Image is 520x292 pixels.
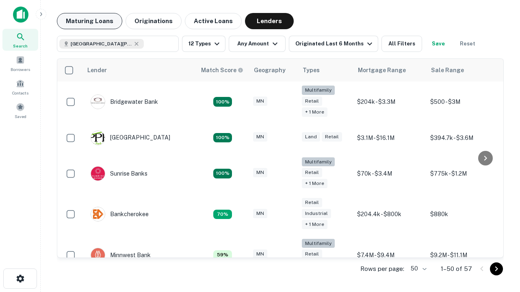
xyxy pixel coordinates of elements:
div: Multifamily [302,239,335,248]
button: Save your search to get updates of matches that match your search criteria. [425,36,451,52]
div: Matching Properties: 10, hasApolloMatch: undefined [213,133,232,143]
span: [GEOGRAPHIC_DATA][PERSON_NAME], [GEOGRAPHIC_DATA], [GEOGRAPHIC_DATA] [71,40,132,47]
button: Reset [455,36,481,52]
img: picture [91,131,105,145]
div: Lender [87,65,107,75]
span: Saved [15,113,26,120]
p: Rows per page: [360,264,404,274]
img: capitalize-icon.png [13,6,28,23]
div: MN [253,209,267,218]
th: Capitalize uses an advanced AI algorithm to match your search with the best lender. The match sco... [196,59,249,82]
div: Matching Properties: 6, hasApolloMatch: undefined [213,250,232,260]
div: MN [253,249,267,259]
a: Borrowers [2,52,38,74]
span: Borrowers [11,66,30,73]
span: Contacts [12,90,28,96]
a: Contacts [2,76,38,98]
td: $204.4k - $800k [353,194,426,235]
div: Retail [302,168,322,177]
th: Sale Range [426,59,499,82]
td: $204k - $3.3M [353,82,426,122]
th: Mortgage Range [353,59,426,82]
div: 50 [407,263,428,275]
p: 1–50 of 57 [441,264,472,274]
button: 12 Types [182,36,225,52]
td: $500 - $3M [426,82,499,122]
div: Matching Properties: 7, hasApolloMatch: undefined [213,210,232,219]
div: Mortgage Range [358,65,406,75]
img: picture [91,95,105,109]
div: Bankcherokee [91,207,149,221]
button: Go to next page [490,262,503,275]
button: Originated Last 6 Months [289,36,378,52]
div: Multifamily [302,157,335,167]
div: + 1 more [302,179,327,188]
a: Saved [2,99,38,121]
h6: Match Score [201,66,242,75]
div: Retail [302,249,322,259]
td: $880k [426,194,499,235]
img: picture [91,248,105,262]
img: picture [91,207,105,221]
div: Types [303,65,320,75]
td: $9.2M - $11.1M [426,235,499,276]
button: Active Loans [185,13,242,29]
td: $3.1M - $16.1M [353,122,426,153]
button: Lenders [245,13,294,29]
td: $7.4M - $9.4M [353,235,426,276]
button: Maturing Loans [57,13,122,29]
div: Retail [302,198,322,207]
div: Retail [322,132,342,142]
div: Capitalize uses an advanced AI algorithm to match your search with the best lender. The match sco... [201,66,243,75]
div: + 1 more [302,107,327,117]
div: + 1 more [302,220,327,229]
div: Originated Last 6 Months [295,39,375,49]
div: MN [253,168,267,177]
div: MN [253,97,267,106]
img: picture [91,167,105,180]
div: Bridgewater Bank [91,94,158,109]
iframe: Chat Widget [479,201,520,240]
th: Lender [82,59,196,82]
div: Minnwest Bank [91,248,151,262]
div: MN [253,132,267,142]
button: Originations [126,13,182,29]
th: Types [298,59,353,82]
td: $394.7k - $3.6M [426,122,499,153]
div: Matching Properties: 15, hasApolloMatch: undefined [213,169,232,178]
div: Land [302,132,320,142]
div: Multifamily [302,86,335,95]
div: Geography [254,65,286,75]
th: Geography [249,59,298,82]
a: Search [2,29,38,51]
td: $775k - $1.2M [426,153,499,194]
button: All Filters [381,36,422,52]
div: Sale Range [431,65,464,75]
div: [GEOGRAPHIC_DATA] [91,131,170,145]
div: Matching Properties: 18, hasApolloMatch: undefined [213,97,232,107]
button: Any Amount [229,36,286,52]
td: $70k - $3.4M [353,153,426,194]
div: Retail [302,97,322,106]
span: Search [13,43,28,49]
div: Industrial [302,209,331,218]
div: Sunrise Banks [91,166,147,181]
